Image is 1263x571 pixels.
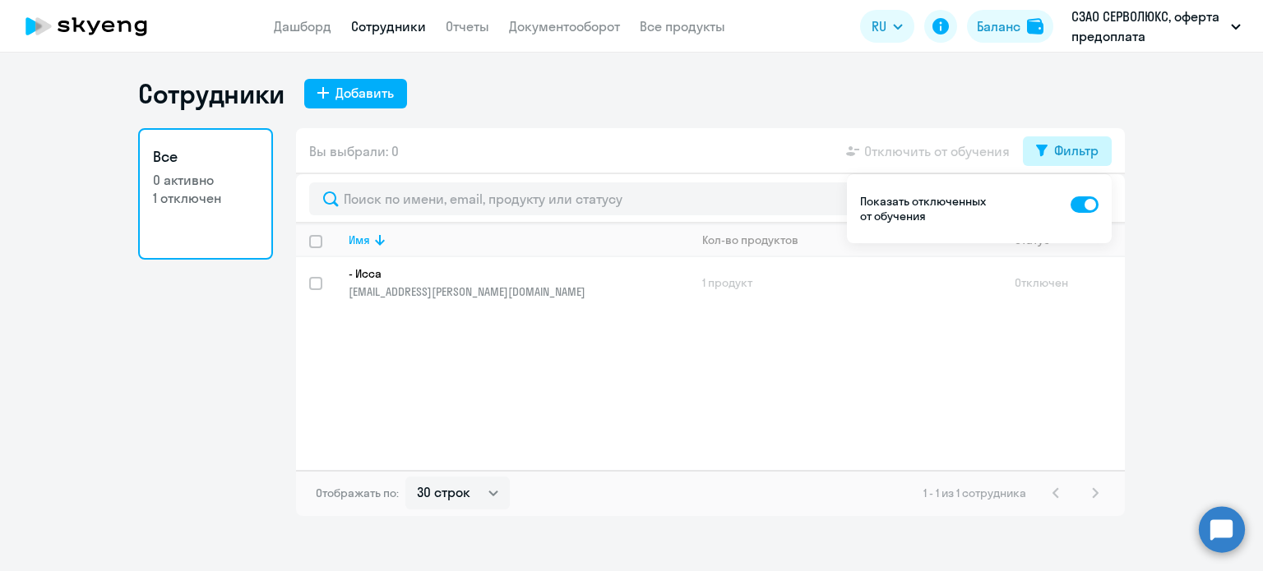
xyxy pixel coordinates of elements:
div: Баланс [977,16,1020,36]
a: Сотрудники [351,18,426,35]
a: - Исса[EMAIL_ADDRESS][PERSON_NAME][DOMAIN_NAME] [349,266,688,299]
a: Все продукты [640,18,725,35]
h1: Сотрудники [138,77,285,110]
div: Имя [349,233,688,247]
div: Фильтр [1054,140,1099,160]
div: Статус [1015,233,1124,247]
a: Дашборд [274,18,331,35]
td: 1 продукт [689,257,1002,308]
a: Отчеты [446,18,489,35]
img: balance [1027,18,1043,35]
p: 1 отключен [153,189,258,207]
button: Фильтр [1023,136,1112,166]
input: Поиск по имени, email, продукту или статусу [309,182,1112,215]
button: Добавить [304,79,407,108]
p: 0 активно [153,171,258,189]
div: Добавить [335,83,394,103]
p: - Исса [349,266,666,281]
p: СЗАО СЕРВОЛЮКС, оферта предоплата [1071,7,1224,46]
p: Показать отключенных от обучения [860,194,990,223]
div: Кол-во продуктов [702,233,798,247]
span: RU [872,16,886,36]
button: Балансbalance [967,10,1053,43]
span: 1 - 1 из 1 сотрудника [923,486,1026,500]
a: Документооборот [509,18,620,35]
span: Отображать по: [316,486,399,500]
button: СЗАО СЕРВОЛЮКС, оферта предоплата [1063,7,1249,46]
a: Все0 активно1 отключен [138,128,273,260]
p: [EMAIL_ADDRESS][PERSON_NAME][DOMAIN_NAME] [349,284,688,299]
span: Вы выбрали: 0 [309,141,399,161]
td: Отключен [1002,257,1125,308]
button: RU [860,10,914,43]
div: Имя [349,233,370,247]
div: Кол-во продуктов [702,233,1001,247]
h3: Все [153,146,258,168]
